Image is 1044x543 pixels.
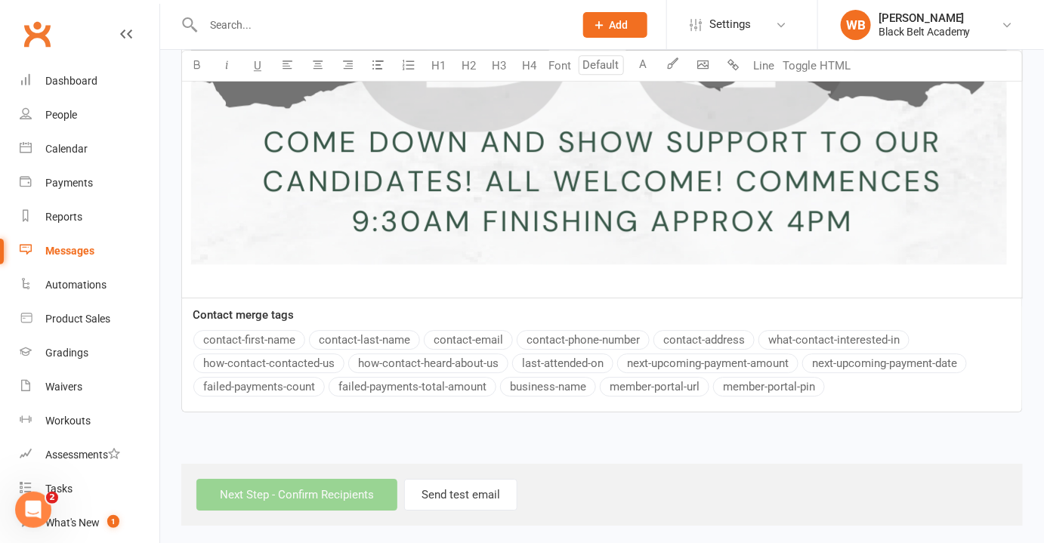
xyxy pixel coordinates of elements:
[802,353,967,373] button: next-upcoming-payment-date
[583,12,647,38] button: Add
[45,313,110,325] div: Product Sales
[20,336,159,370] a: Gradings
[20,234,159,268] a: Messages
[514,51,545,81] button: H4
[600,377,709,396] button: member-portal-url
[107,515,119,528] span: 1
[20,98,159,132] a: People
[512,353,613,373] button: last-attended-on
[709,8,751,42] span: Settings
[199,14,564,35] input: Search...
[45,347,88,359] div: Gradings
[193,353,344,373] button: how-contact-contacted-us
[45,75,97,87] div: Dashboard
[18,15,56,53] a: Clubworx
[193,330,305,350] button: contact-first-name
[193,306,294,324] label: Contact merge tags
[20,64,159,98] a: Dashboard
[879,11,971,25] div: [PERSON_NAME]
[20,506,159,540] a: What's New1
[653,330,755,350] button: contact-address
[20,438,159,472] a: Assessments
[879,25,971,39] div: Black Belt Academy
[758,330,910,350] button: what-contact-interested-in
[749,51,779,81] button: Line
[45,279,107,291] div: Automations
[610,19,629,31] span: Add
[20,268,159,302] a: Automations
[45,109,77,121] div: People
[242,51,273,81] button: U
[424,51,454,81] button: H1
[545,51,575,81] button: Font
[193,377,325,396] button: failed-payments-count
[20,404,159,438] a: Workouts
[45,143,88,155] div: Calendar
[404,479,517,511] button: Send test email
[579,55,624,75] input: Default
[45,483,73,495] div: Tasks
[329,377,496,396] button: failed-payments-total-amount
[841,10,871,40] div: WB
[20,370,159,404] a: Waivers
[20,472,159,506] a: Tasks
[46,492,58,504] span: 2
[309,330,420,350] button: contact-last-name
[20,200,159,234] a: Reports
[45,415,91,427] div: Workouts
[45,211,82,223] div: Reports
[484,51,514,81] button: H3
[45,381,82,393] div: Waivers
[45,177,93,189] div: Payments
[20,132,159,166] a: Calendar
[254,59,261,73] span: U
[617,353,798,373] button: next-upcoming-payment-amount
[454,51,484,81] button: H2
[517,330,650,350] button: contact-phone-number
[500,377,596,396] button: business-name
[20,166,159,200] a: Payments
[45,245,94,257] div: Messages
[348,353,508,373] button: how-contact-heard-about-us
[713,377,825,396] button: member-portal-pin
[424,330,513,350] button: contact-email
[628,51,658,81] button: A
[45,517,100,529] div: What's New
[45,449,120,461] div: Assessments
[15,492,51,528] iframe: Intercom live chat
[20,302,159,336] a: Product Sales
[779,51,854,81] button: Toggle HTML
